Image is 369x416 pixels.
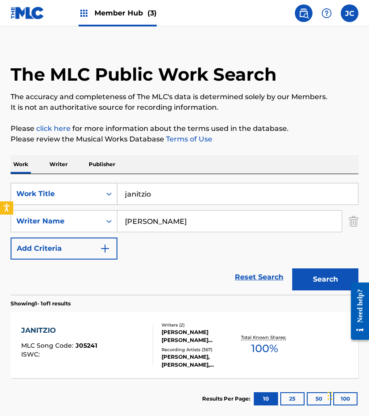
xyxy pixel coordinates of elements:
p: Results Per Page: [202,395,252,403]
span: (3) [147,9,157,17]
button: Search [292,268,358,290]
p: Please review the Musical Works Database [11,134,358,145]
span: MLC Song Code : [21,342,75,349]
button: 50 [307,392,331,405]
button: 10 [254,392,278,405]
div: Writer Name [16,216,96,227]
p: It is not an authoritative source for recording information. [11,102,358,113]
img: MLC Logo [11,7,45,19]
form: Search Form [11,183,358,295]
div: Arrastrar [328,383,333,409]
p: Work [11,155,31,174]
img: search [298,8,309,19]
div: JANITZIO [21,325,97,336]
img: Top Rightsholders [79,8,89,19]
div: Writers ( 2 ) [162,322,236,328]
span: 100 % [251,341,278,357]
p: Publisher [86,155,118,174]
span: Member Hub [94,8,157,18]
span: ISWC : [21,350,42,358]
p: Please for more information about the terms used in the database. [11,123,358,134]
div: Widget de chat [325,374,369,416]
p: Showing 1 - 1 of 1 results [11,300,71,308]
button: Add Criteria [11,238,117,260]
div: [PERSON_NAME] [PERSON_NAME] [PERSON_NAME] [162,328,236,344]
iframe: Resource Center [344,276,369,347]
div: [PERSON_NAME], [PERSON_NAME], [PERSON_NAME], [PERSON_NAME], [PERSON_NAME], [PERSON_NAME] [162,353,236,369]
p: Total Known Shares: [241,334,288,341]
img: 9d2ae6d4665cec9f34b9.svg [100,243,110,254]
a: click here [36,124,71,133]
a: JANITZIOMLC Song Code:J05241ISWC:Writers (2)[PERSON_NAME] [PERSON_NAME] [PERSON_NAME]Recording Ar... [11,312,358,378]
iframe: Chat Widget [325,374,369,416]
div: Help [318,4,335,22]
div: Recording Artists ( 367 ) [162,346,236,353]
a: Terms of Use [164,135,212,143]
span: J05241 [75,342,97,349]
a: Reset Search [230,267,288,287]
div: Work Title [16,189,96,199]
div: User Menu [341,4,358,22]
p: The accuracy and completeness of The MLC's data is determined solely by our Members. [11,92,358,102]
img: Delete Criterion [349,210,358,232]
h1: The MLC Public Work Search [11,63,277,85]
a: Public Search [295,4,313,22]
button: 25 [280,392,305,405]
img: help [321,8,332,19]
p: Writer [47,155,70,174]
